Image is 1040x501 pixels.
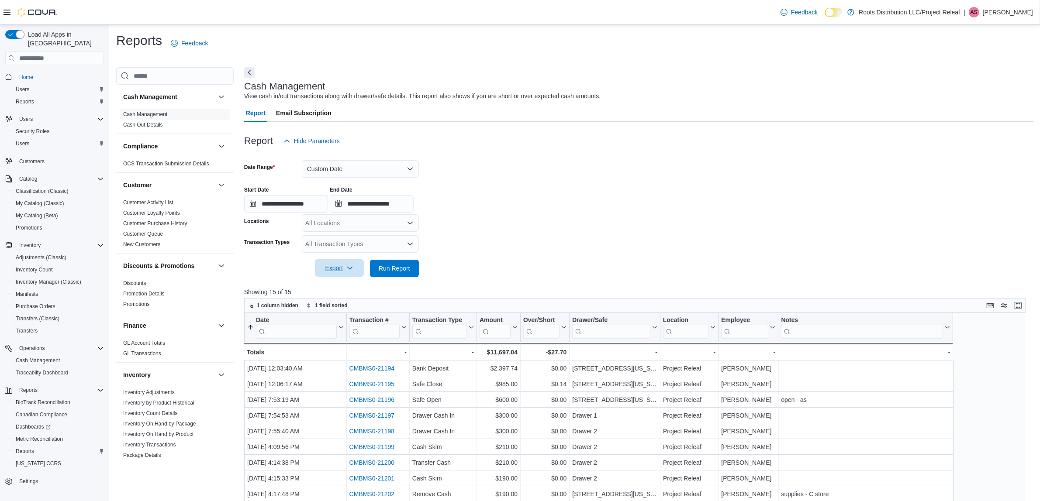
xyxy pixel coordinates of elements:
[16,291,38,298] span: Manifests
[16,327,38,334] span: Transfers
[123,93,214,101] button: Cash Management
[523,395,567,405] div: $0.00
[19,345,45,352] span: Operations
[123,261,194,270] h3: Discounts & Promotions
[330,186,352,193] label: End Date
[16,411,67,418] span: Canadian Compliance
[9,197,107,209] button: My Catalog (Classic)
[246,104,266,122] span: Report
[12,326,41,336] a: Transfers
[216,141,227,151] button: Compliance
[480,395,518,405] div: $600.00
[2,155,107,168] button: Customers
[16,343,104,353] span: Operations
[123,452,161,458] a: Package Details
[1013,300,1023,311] button: Enter fullscreen
[123,371,151,379] h3: Inventory
[407,240,414,247] button: Open list of options
[407,220,414,226] button: Open list of options
[2,70,107,83] button: Home
[663,316,715,339] button: Location
[9,264,107,276] button: Inventory Count
[12,223,104,233] span: Promotions
[9,185,107,197] button: Classification (Classic)
[663,347,715,357] div: -
[2,113,107,125] button: Users
[721,347,775,357] div: -
[19,116,33,123] span: Users
[16,266,53,273] span: Inventory Count
[523,316,567,339] button: Over/Short
[16,448,34,455] span: Reports
[9,209,107,222] button: My Catalog (Beta)
[257,302,298,309] span: 1 column hidden
[12,422,54,432] a: Dashboards
[572,316,650,325] div: Drawer/Safe
[971,7,978,17] span: AS
[781,316,943,325] div: Notes
[16,98,34,105] span: Reports
[480,316,511,339] div: Amount
[663,395,715,405] div: Project Releaf
[349,460,394,467] a: CMBMS0-21200
[123,199,173,206] a: Customer Activity List
[12,138,104,149] span: Users
[721,364,775,374] div: [PERSON_NAME]
[216,180,227,190] button: Customer
[244,218,269,225] label: Locations
[825,8,843,17] input: Dark Mode
[123,160,209,167] span: OCS Transaction Submission Details
[123,442,176,448] a: Inventory Transactions
[12,367,72,378] a: Traceabilty Dashboard
[859,7,960,17] p: Roots Distribution LLC/Project Releaf
[16,369,68,376] span: Traceabilty Dashboard
[781,395,950,405] div: open - as
[12,289,104,299] span: Manifests
[216,320,227,331] button: Finance
[16,114,36,124] button: Users
[349,316,399,339] div: Transaction # URL
[12,277,85,287] a: Inventory Manager (Classic)
[123,321,146,330] h3: Finance
[12,96,104,107] span: Reports
[244,67,255,78] button: Next
[9,222,107,234] button: Promotions
[123,121,163,128] span: Cash Out Details
[123,231,163,237] a: Customer Queue
[969,7,979,17] div: Antwan Stone
[16,343,48,353] button: Operations
[330,195,414,213] input: Press the down key to open a popover containing a calendar.
[123,301,150,308] span: Promotions
[123,241,160,248] span: New Customers
[412,316,467,325] div: Transaction Type
[123,199,173,206] span: Customer Activity List
[12,458,65,469] a: [US_STATE] CCRS
[12,422,104,432] span: Dashboards
[16,240,104,250] span: Inventory
[12,264,56,275] a: Inventory Count
[781,316,943,339] div: Notes
[12,289,41,299] a: Manifests
[280,132,343,150] button: Hide Parameters
[123,350,161,357] a: GL Transactions
[16,254,66,261] span: Adjustments (Classic)
[123,340,165,347] span: GL Account Totals
[412,316,474,339] button: Transaction Type
[12,186,72,196] a: Classification (Classic)
[480,364,518,374] div: $2,397.74
[2,342,107,354] button: Operations
[412,364,474,374] div: Bank Deposit
[216,92,227,102] button: Cash Management
[12,210,62,221] a: My Catalog (Beta)
[303,300,351,311] button: 1 field sorted
[16,399,70,406] span: BioTrack Reconciliation
[9,288,107,300] button: Manifests
[412,316,467,339] div: Transaction Type
[12,264,104,275] span: Inventory Count
[16,423,51,430] span: Dashboards
[12,313,104,324] span: Transfers (Classic)
[244,239,290,246] label: Transaction Types
[985,300,995,311] button: Keyboard shortcuts
[12,313,63,324] a: Transfers (Classic)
